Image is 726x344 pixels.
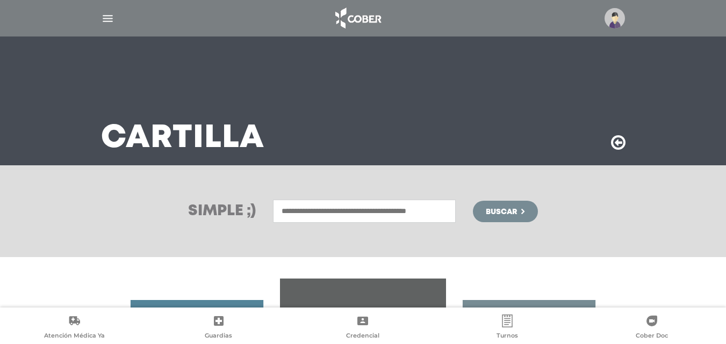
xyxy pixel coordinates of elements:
[101,12,114,25] img: Cober_menu-lines-white.svg
[605,8,625,28] img: profile-placeholder.svg
[497,332,518,341] span: Turnos
[636,332,668,341] span: Cober Doc
[435,314,580,342] a: Turnos
[147,314,291,342] a: Guardias
[44,332,105,341] span: Atención Médica Ya
[291,314,435,342] a: Credencial
[473,201,537,222] button: Buscar
[205,332,232,341] span: Guardias
[101,125,264,152] h3: Cartilla
[486,208,517,216] span: Buscar
[346,332,379,341] span: Credencial
[2,314,147,342] a: Atención Médica Ya
[579,314,724,342] a: Cober Doc
[329,5,386,31] img: logo_cober_home-white.png
[188,204,256,219] h3: Simple ;)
